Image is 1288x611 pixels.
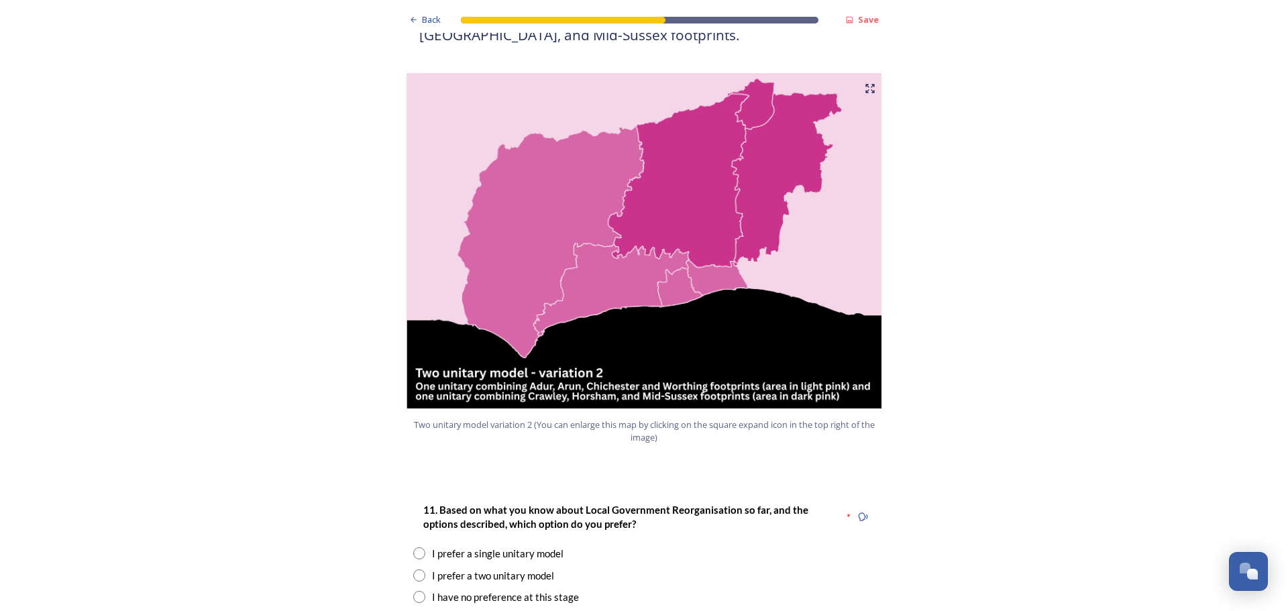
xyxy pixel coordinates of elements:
[432,590,579,605] div: I have no preference at this stage
[432,568,554,584] div: I prefer a two unitary model
[858,13,879,25] strong: Save
[422,13,441,26] span: Back
[413,419,875,444] span: Two unitary model variation 2 (You can enlarge this map by clicking on the square expand icon in ...
[432,546,563,561] div: I prefer a single unitary model
[423,504,810,530] strong: 11. Based on what you know about Local Government Reorganisation so far, and the options describe...
[1229,552,1268,591] button: Open Chat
